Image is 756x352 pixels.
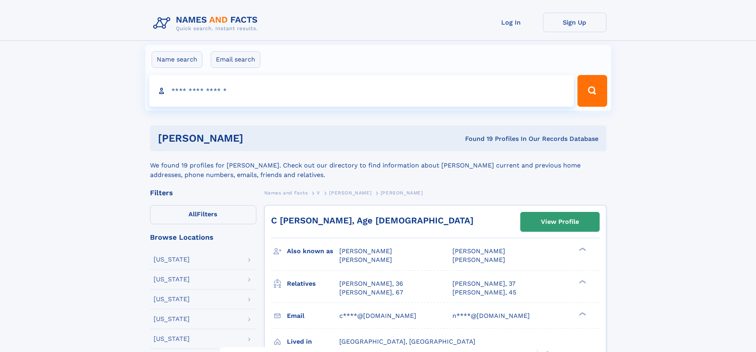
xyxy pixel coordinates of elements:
[329,190,371,196] span: [PERSON_NAME]
[150,234,256,241] div: Browse Locations
[479,13,543,32] a: Log In
[154,316,190,322] div: [US_STATE]
[287,244,339,258] h3: Also known as
[577,247,587,252] div: ❯
[452,279,516,288] a: [PERSON_NAME], 37
[329,188,371,198] a: [PERSON_NAME]
[287,277,339,290] h3: Relatives
[150,189,256,196] div: Filters
[543,13,606,32] a: Sign Up
[452,247,505,255] span: [PERSON_NAME]
[150,13,264,34] img: Logo Names and Facts
[264,188,308,198] a: Names and Facts
[154,296,190,302] div: [US_STATE]
[154,256,190,263] div: [US_STATE]
[339,247,392,255] span: [PERSON_NAME]
[452,256,505,264] span: [PERSON_NAME]
[339,279,403,288] a: [PERSON_NAME], 36
[287,335,339,348] h3: Lived in
[154,276,190,283] div: [US_STATE]
[354,135,598,143] div: Found 19 Profiles In Our Records Database
[381,190,423,196] span: [PERSON_NAME]
[154,336,190,342] div: [US_STATE]
[150,205,256,224] label: Filters
[317,190,320,196] span: V
[577,311,587,316] div: ❯
[339,338,475,345] span: [GEOGRAPHIC_DATA], [GEOGRAPHIC_DATA]
[339,288,403,297] a: [PERSON_NAME], 67
[150,151,606,180] div: We found 19 profiles for [PERSON_NAME]. Check out our directory to find information about [PERSON...
[158,133,354,143] h1: [PERSON_NAME]
[452,288,516,297] a: [PERSON_NAME], 45
[577,279,587,284] div: ❯
[152,51,202,68] label: Name search
[521,212,599,231] a: View Profile
[317,188,320,198] a: V
[287,309,339,323] h3: Email
[271,215,473,225] a: C [PERSON_NAME], Age [DEMOGRAPHIC_DATA]
[541,213,579,231] div: View Profile
[149,75,574,107] input: search input
[211,51,260,68] label: Email search
[577,75,607,107] button: Search Button
[189,210,197,218] span: All
[339,256,392,264] span: [PERSON_NAME]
